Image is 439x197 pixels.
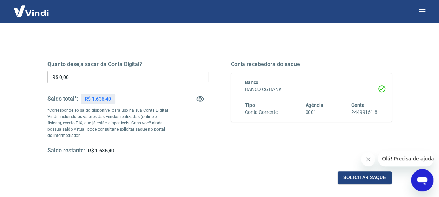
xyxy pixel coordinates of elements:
h6: BANCO C6 BANK [245,86,378,93]
h5: Conta recebedora do saque [231,61,392,68]
span: R$ 1.636,40 [88,148,114,153]
iframe: Fechar mensagem [361,152,375,166]
img: Vindi [8,0,54,22]
span: Agência [305,102,323,108]
span: Olá! Precisa de ajuda? [4,5,59,10]
h5: Saldo total*: [47,95,78,102]
h5: Saldo restante: [47,147,85,154]
h5: Quanto deseja sacar da Conta Digital? [47,61,208,68]
iframe: Mensagem da empresa [378,151,433,166]
p: R$ 1.636,40 [85,95,111,103]
span: Tipo [245,102,255,108]
button: Solicitar saque [338,171,392,184]
span: Banco [245,80,259,85]
iframe: Botão para abrir a janela de mensagens [411,169,433,191]
h6: 0001 [305,109,323,116]
p: *Corresponde ao saldo disponível para uso na sua Conta Digital Vindi. Incluindo os valores das ve... [47,107,168,139]
h6: 24499161-8 [351,109,378,116]
h6: Conta Corrente [245,109,278,116]
span: Conta [351,102,364,108]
